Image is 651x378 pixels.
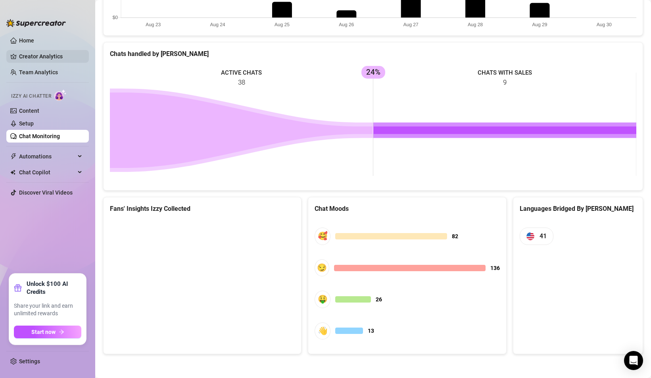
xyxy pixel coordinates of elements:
span: Chat Copilot [19,166,75,179]
div: 👋 [315,322,330,339]
div: Chat Moods [315,204,499,214]
div: Fans' Insights Izzy Collected [110,204,295,214]
span: 13 [368,326,374,335]
span: Start now [31,329,56,335]
span: arrow-right [59,329,64,335]
a: Chat Monitoring [19,133,60,139]
span: 82 [452,232,458,241]
a: Home [19,37,34,44]
a: Team Analytics [19,69,58,75]
div: 😏 [315,259,329,276]
button: Start nowarrow-right [14,326,81,338]
img: Chat Copilot [10,170,15,175]
img: logo-BBDzfeDw.svg [6,19,66,27]
span: Share your link and earn unlimited rewards [14,302,81,318]
a: Creator Analytics [19,50,83,63]
span: thunderbolt [10,153,17,160]
div: 🥰 [315,228,330,245]
span: 41 [540,231,547,241]
a: Content [19,108,39,114]
div: 🤑 [315,291,330,308]
img: us [526,232,534,240]
img: AI Chatter [54,89,67,101]
strong: Unlock $100 AI Credits [27,280,81,296]
div: Open Intercom Messenger [624,351,643,370]
a: Setup [19,120,34,127]
a: Discover Viral Videos [19,189,73,196]
div: Languages Bridged By [PERSON_NAME] [520,204,636,214]
span: gift [14,284,22,292]
span: Izzy AI Chatter [11,93,51,100]
span: Automations [19,150,75,163]
a: Settings [19,358,40,364]
div: Chats handled by [PERSON_NAME] [110,49,636,59]
span: 26 [376,295,382,304]
span: 136 [490,264,500,272]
